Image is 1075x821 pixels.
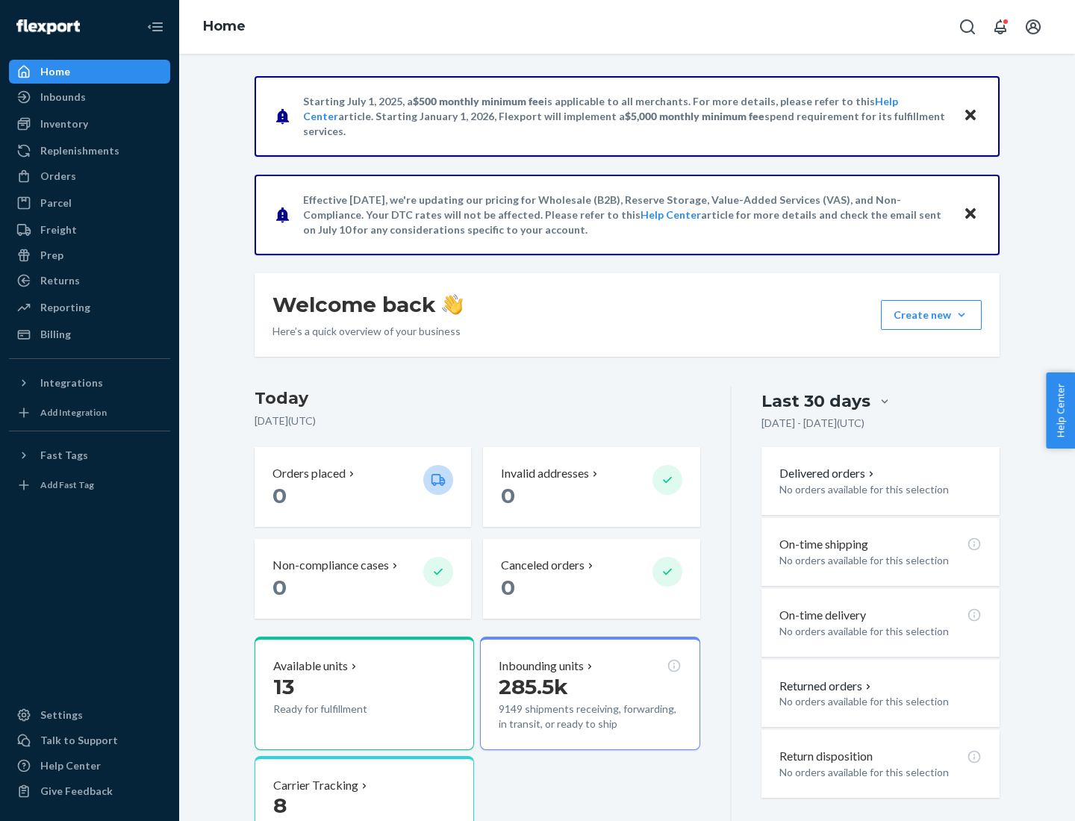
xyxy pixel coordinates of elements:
[953,12,982,42] button: Open Search Box
[9,728,170,752] a: Talk to Support
[40,248,63,263] div: Prep
[40,448,88,463] div: Fast Tags
[40,273,80,288] div: Returns
[9,322,170,346] a: Billing
[9,401,170,425] a: Add Integration
[9,243,170,267] a: Prep
[9,269,170,293] a: Returns
[303,94,949,139] p: Starting July 1, 2025, a is applicable to all merchants. For more details, please refer to this a...
[501,557,585,574] p: Canceled orders
[501,465,589,482] p: Invalid addresses
[499,674,568,699] span: 285.5k
[273,702,411,717] p: Ready for fulfillment
[273,658,348,675] p: Available units
[40,64,70,79] div: Home
[9,218,170,242] a: Freight
[273,674,294,699] span: 13
[9,164,170,188] a: Orders
[9,371,170,395] button: Integrations
[255,637,474,750] button: Available units13Ready for fulfillment
[779,678,874,695] button: Returned orders
[273,793,287,818] span: 8
[40,758,101,773] div: Help Center
[483,539,699,619] button: Canceled orders 0
[1018,12,1048,42] button: Open account menu
[779,465,877,482] button: Delivered orders
[9,191,170,215] a: Parcel
[499,702,681,731] p: 9149 shipments receiving, forwarding, in transit, or ready to ship
[40,90,86,104] div: Inbounds
[40,406,107,419] div: Add Integration
[255,387,700,410] h3: Today
[9,139,170,163] a: Replenishments
[40,327,71,342] div: Billing
[1046,372,1075,449] button: Help Center
[501,483,515,508] span: 0
[40,222,77,237] div: Freight
[483,447,699,527] button: Invalid addresses 0
[779,694,982,709] p: No orders available for this selection
[40,733,118,748] div: Talk to Support
[442,294,463,315] img: hand-wave emoji
[272,465,346,482] p: Orders placed
[40,478,94,491] div: Add Fast Tag
[779,765,982,780] p: No orders available for this selection
[961,204,980,225] button: Close
[9,85,170,109] a: Inbounds
[779,482,982,497] p: No orders available for this selection
[625,110,764,122] span: $5,000 monthly minimum fee
[985,12,1015,42] button: Open notifications
[272,483,287,508] span: 0
[779,553,982,568] p: No orders available for this selection
[40,784,113,799] div: Give Feedback
[499,658,584,675] p: Inbounding units
[40,169,76,184] div: Orders
[272,575,287,600] span: 0
[779,536,868,553] p: On-time shipping
[40,375,103,390] div: Integrations
[273,777,358,794] p: Carrier Tracking
[779,624,982,639] p: No orders available for this selection
[40,116,88,131] div: Inventory
[641,208,701,221] a: Help Center
[779,748,873,765] p: Return disposition
[303,193,949,237] p: Effective [DATE], we're updating our pricing for Wholesale (B2B), Reserve Storage, Value-Added Se...
[9,473,170,497] a: Add Fast Tag
[140,12,170,42] button: Close Navigation
[40,196,72,210] div: Parcel
[501,575,515,600] span: 0
[761,416,864,431] p: [DATE] - [DATE] ( UTC )
[255,447,471,527] button: Orders placed 0
[40,143,119,158] div: Replenishments
[272,557,389,574] p: Non-compliance cases
[16,19,80,34] img: Flexport logo
[9,754,170,778] a: Help Center
[191,5,258,49] ol: breadcrumbs
[961,105,980,127] button: Close
[413,95,544,107] span: $500 monthly minimum fee
[272,324,463,339] p: Here’s a quick overview of your business
[272,291,463,318] h1: Welcome back
[255,539,471,619] button: Non-compliance cases 0
[203,18,246,34] a: Home
[779,607,866,624] p: On-time delivery
[9,779,170,803] button: Give Feedback
[761,390,870,413] div: Last 30 days
[255,413,700,428] p: [DATE] ( UTC )
[40,708,83,722] div: Settings
[9,296,170,319] a: Reporting
[480,637,699,750] button: Inbounding units285.5k9149 shipments receiving, forwarding, in transit, or ready to ship
[9,703,170,727] a: Settings
[9,60,170,84] a: Home
[881,300,982,330] button: Create new
[40,300,90,315] div: Reporting
[9,112,170,136] a: Inventory
[9,443,170,467] button: Fast Tags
